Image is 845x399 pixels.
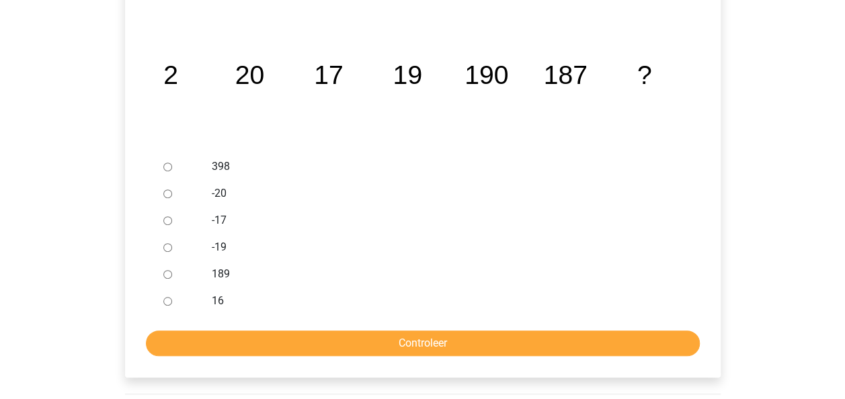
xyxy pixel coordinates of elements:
[212,159,677,175] label: 398
[212,293,677,309] label: 16
[212,212,677,228] label: -17
[465,60,508,89] tspan: 190
[637,60,651,89] tspan: ?
[393,60,422,89] tspan: 19
[314,60,344,89] tspan: 17
[146,330,700,356] input: Controleer
[212,239,677,255] label: -19
[212,266,677,282] label: 189
[163,60,178,89] tspan: 2
[212,185,677,202] label: -20
[235,60,264,89] tspan: 20
[543,60,587,89] tspan: 187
